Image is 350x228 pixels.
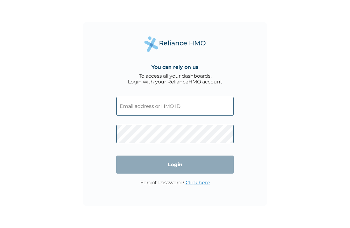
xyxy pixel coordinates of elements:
[144,36,206,52] img: Reliance Health's Logo
[116,156,234,174] input: Login
[128,73,222,85] div: To access all your dashboards, Login with your RelianceHMO account
[116,97,234,116] input: Email address or HMO ID
[186,180,210,186] a: Click here
[140,180,210,186] p: Forgot Password?
[151,64,199,70] h4: You can rely on us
